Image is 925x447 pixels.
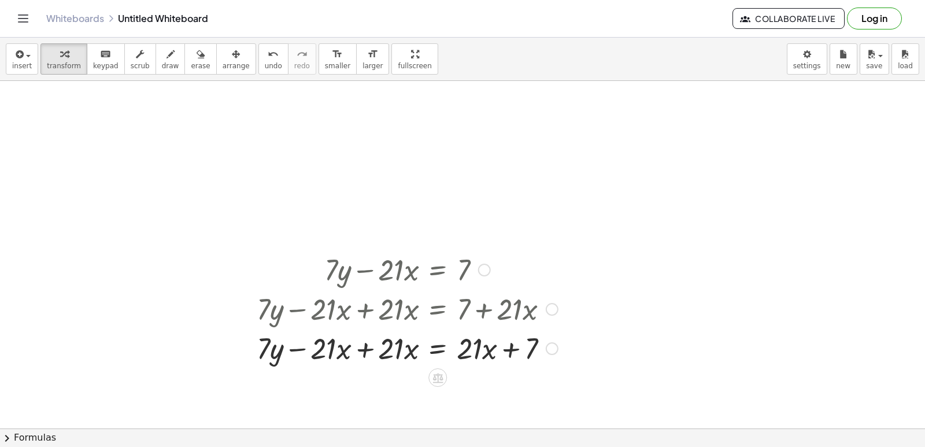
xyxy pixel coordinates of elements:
[860,43,889,75] button: save
[836,62,850,70] span: new
[294,62,310,70] span: redo
[268,47,279,61] i: undo
[847,8,902,29] button: Log in
[93,62,119,70] span: keypad
[191,62,210,70] span: erase
[332,47,343,61] i: format_size
[830,43,857,75] button: new
[319,43,357,75] button: format_sizesmaller
[100,47,111,61] i: keyboard
[265,62,282,70] span: undo
[325,62,350,70] span: smaller
[391,43,438,75] button: fullscreen
[12,62,32,70] span: insert
[131,62,150,70] span: scrub
[742,13,835,24] span: Collaborate Live
[288,43,316,75] button: redoredo
[367,47,378,61] i: format_size
[866,62,882,70] span: save
[787,43,827,75] button: settings
[216,43,256,75] button: arrange
[124,43,156,75] button: scrub
[732,8,845,29] button: Collaborate Live
[356,43,389,75] button: format_sizelarger
[297,47,308,61] i: redo
[362,62,383,70] span: larger
[162,62,179,70] span: draw
[793,62,821,70] span: settings
[223,62,250,70] span: arrange
[47,62,81,70] span: transform
[398,62,431,70] span: fullscreen
[898,62,913,70] span: load
[6,43,38,75] button: insert
[87,43,125,75] button: keyboardkeypad
[40,43,87,75] button: transform
[184,43,216,75] button: erase
[891,43,919,75] button: load
[14,9,32,28] button: Toggle navigation
[46,13,104,24] a: Whiteboards
[258,43,288,75] button: undoundo
[156,43,186,75] button: draw
[428,368,447,387] div: Apply the same math to both sides of the equation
